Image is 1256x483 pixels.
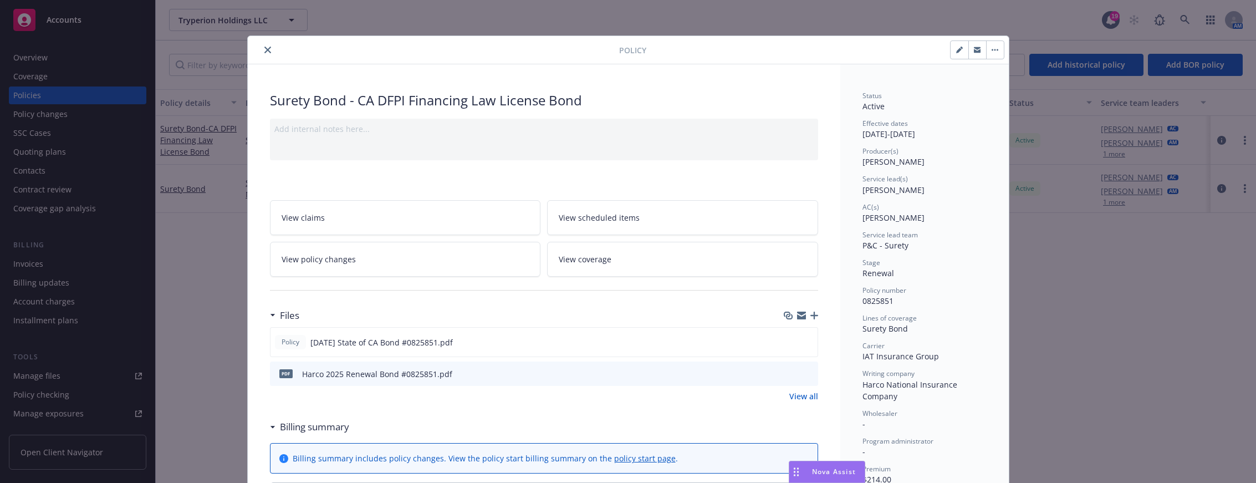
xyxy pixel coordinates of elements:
div: Files [270,308,299,323]
div: [DATE] - [DATE] [862,119,987,140]
h3: Files [280,308,299,323]
button: preview file [804,368,814,380]
span: Effective dates [862,119,908,128]
span: Premium [862,464,891,474]
span: - [862,419,865,429]
span: Status [862,91,882,100]
span: Wholesaler [862,409,897,418]
span: Program administrator [862,436,933,446]
a: View scheduled items [547,200,818,235]
span: Active [862,101,885,111]
span: Service lead team [862,230,918,240]
a: View coverage [547,242,818,277]
span: [PERSON_NAME] [862,185,925,195]
span: pdf [279,369,293,378]
h3: Billing summary [280,420,349,434]
span: [PERSON_NAME] [862,212,925,223]
span: - [862,446,865,457]
span: Renewal [862,268,894,278]
a: View all [789,390,818,402]
div: Billing summary [270,420,349,434]
div: Harco 2025 Renewal Bond #0825851.pdf [302,368,452,380]
button: download file [786,368,795,380]
span: Harco National Insurance Company [862,379,959,401]
span: Stage [862,258,880,267]
a: View claims [270,200,541,235]
span: Policy number [862,286,906,295]
div: Surety Bond - CA DFPI Financing Law License Bond [270,91,818,110]
span: Policy [279,337,302,347]
button: preview file [803,337,813,348]
a: policy start page [614,453,676,464]
button: Nova Assist [789,461,865,483]
span: View coverage [559,253,611,265]
span: Lines of coverage [862,313,917,323]
span: Carrier [862,341,885,350]
span: P&C - Surety [862,240,908,251]
span: Producer(s) [862,146,898,156]
div: Surety Bond [862,323,987,334]
span: Policy [619,44,646,56]
span: View scheduled items [559,212,640,223]
div: Billing summary includes policy changes. View the policy start billing summary on the . [293,453,678,464]
button: close [261,43,274,57]
span: Writing company [862,369,915,378]
a: View policy changes [270,242,541,277]
span: 0825851 [862,296,894,306]
button: download file [785,337,794,348]
span: View claims [282,212,325,223]
div: Drag to move [789,461,803,482]
span: [PERSON_NAME] [862,156,925,167]
span: [DATE] State of CA Bond #0825851.pdf [310,337,453,348]
span: AC(s) [862,202,879,212]
span: Service lead(s) [862,174,908,184]
div: Add internal notes here... [274,123,814,135]
span: IAT Insurance Group [862,351,939,362]
span: Nova Assist [812,467,856,476]
span: View policy changes [282,253,356,265]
